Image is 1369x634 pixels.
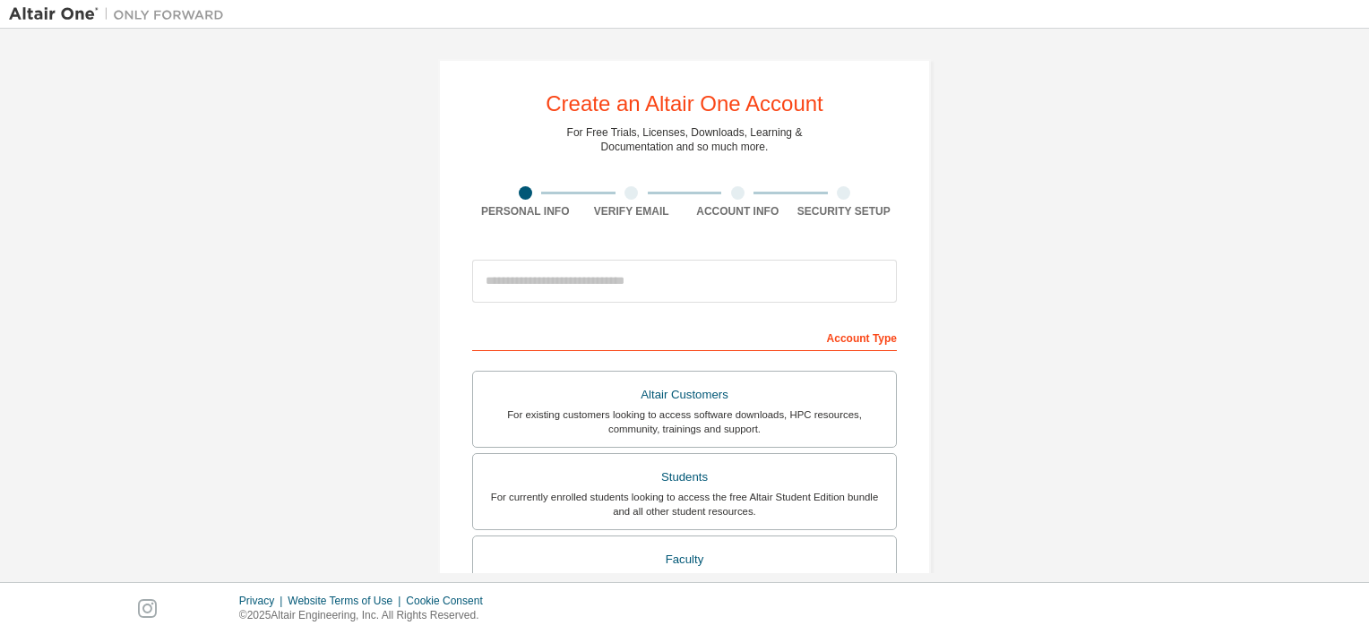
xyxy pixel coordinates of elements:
p: © 2025 Altair Engineering, Inc. All Rights Reserved. [239,608,494,623]
div: Privacy [239,594,288,608]
div: For existing customers looking to access software downloads, HPC resources, community, trainings ... [484,407,885,436]
img: Altair One [9,5,233,23]
div: Account Type [472,322,897,351]
div: Personal Info [472,204,579,218]
div: For currently enrolled students looking to access the free Altair Student Edition bundle and all ... [484,490,885,518]
div: Create an Altair One Account [546,93,823,115]
div: Website Terms of Use [288,594,406,608]
div: For Free Trials, Licenses, Downloads, Learning & Documentation and so much more. [567,125,803,154]
div: Security Setup [791,204,898,218]
div: For faculty & administrators of academic institutions administering students and accessing softwa... [484,571,885,600]
div: Cookie Consent [406,594,493,608]
div: Students [484,465,885,490]
img: instagram.svg [138,599,157,618]
div: Faculty [484,547,885,572]
div: Account Info [684,204,791,218]
div: Altair Customers [484,382,885,407]
div: Verify Email [579,204,685,218]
